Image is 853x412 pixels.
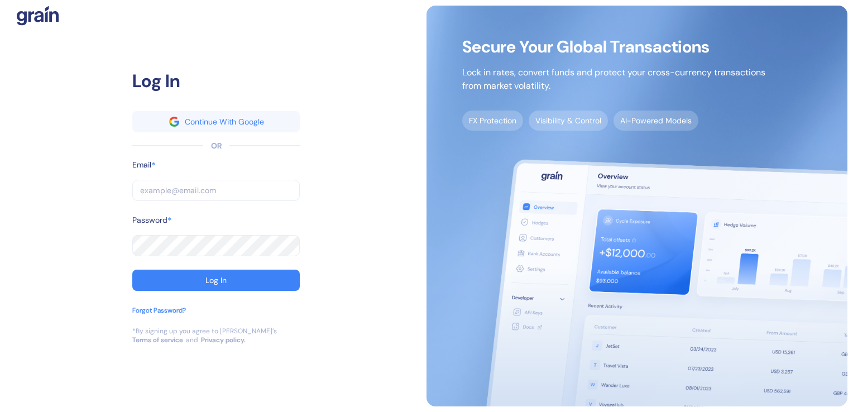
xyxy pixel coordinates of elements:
input: example@email.com [132,180,300,201]
div: Log In [205,276,227,284]
span: Secure Your Global Transactions [462,41,765,52]
label: Email [132,159,151,171]
button: googleContinue With Google [132,111,300,132]
div: and [186,336,198,344]
img: signup-main-image [426,6,847,406]
label: Password [132,214,167,226]
span: AI-Powered Models [614,111,698,131]
a: Privacy policy. [201,336,246,344]
div: Forgot Password? [132,305,186,315]
button: Log In [132,270,300,291]
div: *By signing up you agree to [PERSON_NAME]’s [132,327,277,336]
img: logo [17,6,59,26]
a: Terms of service [132,336,183,344]
span: FX Protection [462,111,523,131]
div: OR [211,140,222,152]
button: Forgot Password? [132,305,186,327]
div: Log In [132,68,300,94]
p: Lock in rates, convert funds and protect your cross-currency transactions from market volatility. [462,66,765,93]
img: google [169,117,179,127]
span: Visibility & Control [529,111,608,131]
div: Continue With Google [185,118,264,126]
